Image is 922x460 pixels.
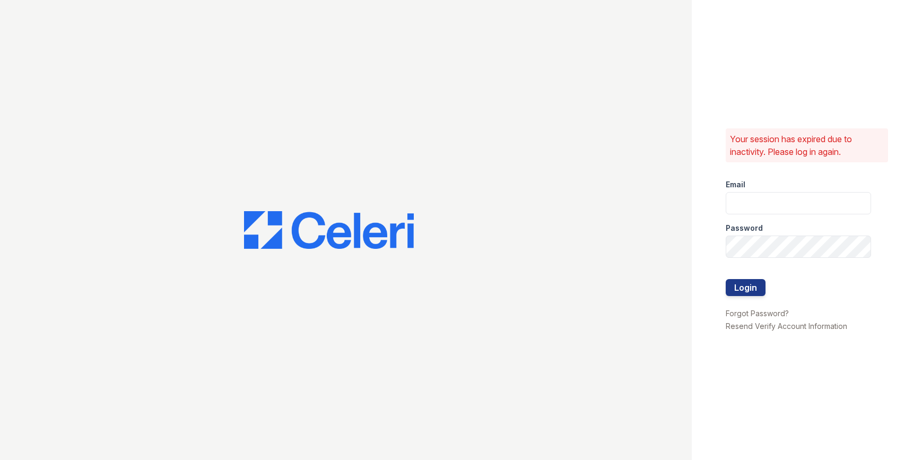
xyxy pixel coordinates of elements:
p: Your session has expired due to inactivity. Please log in again. [730,133,884,158]
button: Login [726,279,766,296]
a: Resend Verify Account Information [726,322,847,331]
img: CE_Logo_Blue-a8612792a0a2168367f1c8372b55b34899dd931a85d93a1a3d3e32e68fde9ad4.png [244,211,414,249]
a: Forgot Password? [726,309,789,318]
label: Email [726,179,745,190]
label: Password [726,223,763,233]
